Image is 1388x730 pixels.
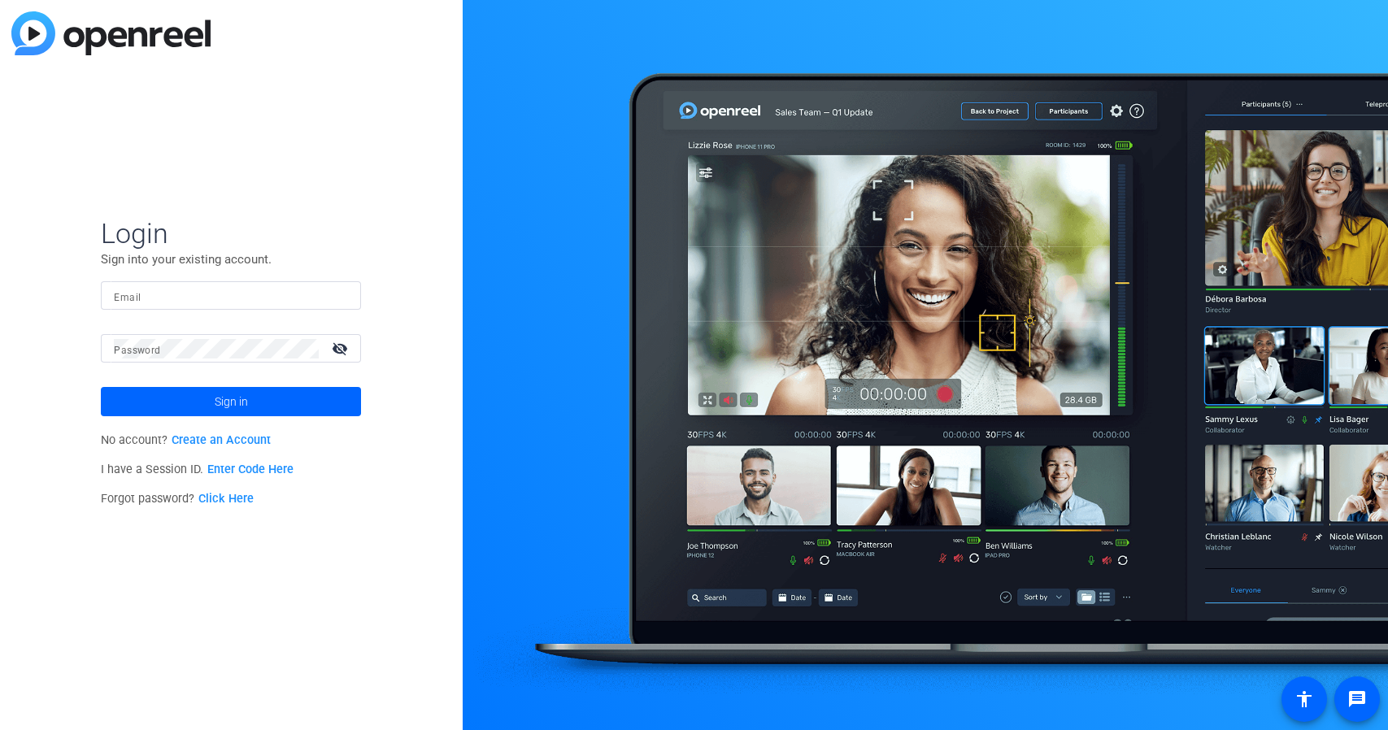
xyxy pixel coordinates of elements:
[1347,689,1367,709] mat-icon: message
[114,286,348,306] input: Enter Email Address
[114,345,160,356] mat-label: Password
[114,292,141,303] mat-label: Email
[101,433,271,447] span: No account?
[215,381,248,422] span: Sign in
[101,216,361,250] span: Login
[101,387,361,416] button: Sign in
[207,463,294,476] a: Enter Code Here
[322,337,361,360] mat-icon: visibility_off
[101,463,294,476] span: I have a Session ID.
[101,250,361,268] p: Sign into your existing account.
[11,11,211,55] img: blue-gradient.svg
[1294,689,1314,709] mat-icon: accessibility
[101,492,254,506] span: Forgot password?
[198,492,254,506] a: Click Here
[172,433,271,447] a: Create an Account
